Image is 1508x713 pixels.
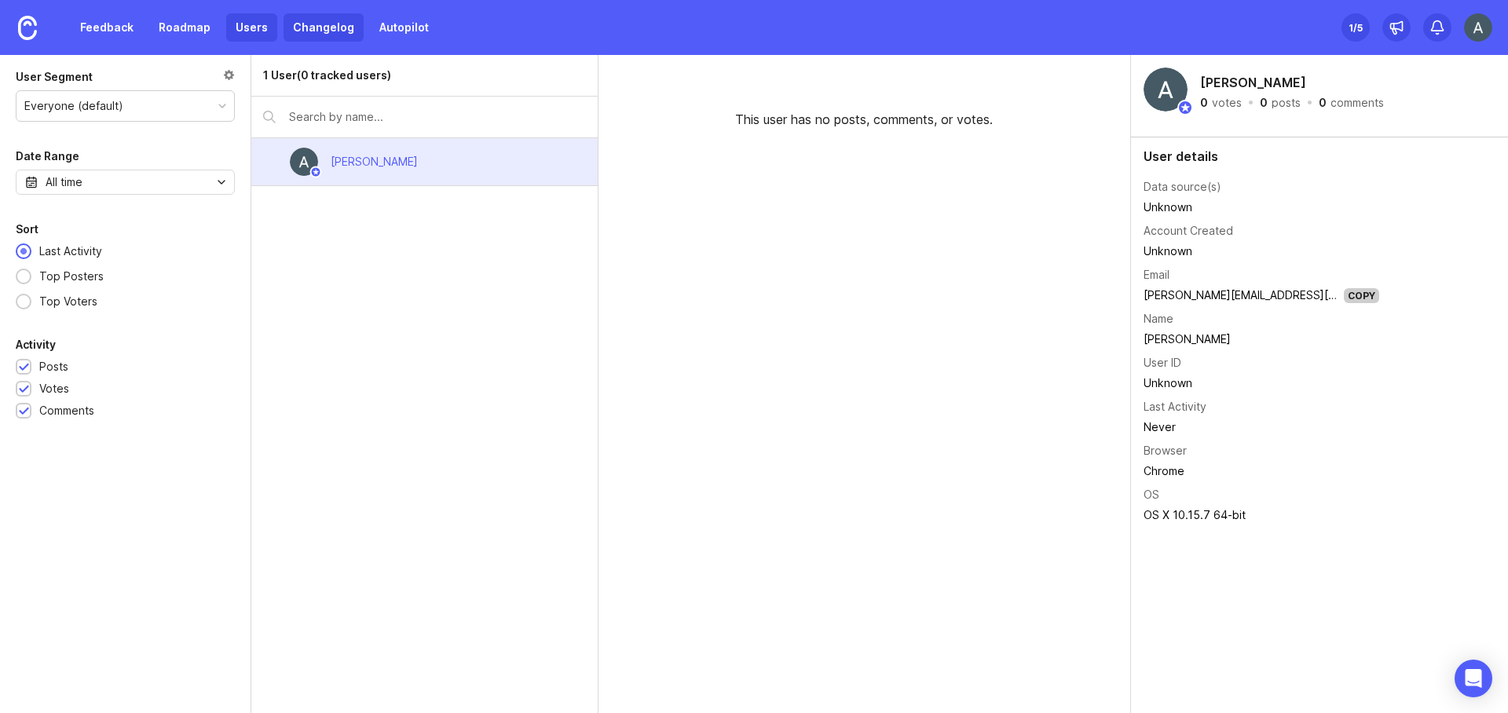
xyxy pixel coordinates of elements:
[39,402,94,419] div: Comments
[1144,486,1159,503] div: OS
[16,147,79,166] div: Date Range
[226,13,277,42] a: Users
[209,176,234,188] svg: toggle icon
[31,293,105,310] div: Top Voters
[1246,97,1255,108] div: ·
[1344,288,1379,303] div: Copy
[1144,354,1181,371] div: User ID
[24,97,123,115] div: Everyone (default)
[1144,310,1173,327] div: Name
[1464,13,1492,42] img: Alex Delgado
[1144,150,1495,163] div: User details
[331,153,418,170] div: [PERSON_NAME]
[1144,419,1379,436] div: Never
[1144,461,1379,481] td: Chrome
[1341,13,1370,42] button: 1/5
[16,68,93,86] div: User Segment
[1305,97,1314,108] div: ·
[1177,100,1193,115] img: member badge
[1455,660,1492,697] div: Open Intercom Messenger
[598,55,1130,141] div: This user has no posts, comments, or votes.
[16,335,56,354] div: Activity
[39,380,69,397] div: Votes
[39,358,68,375] div: Posts
[1144,329,1379,349] td: [PERSON_NAME]
[1144,197,1379,218] td: Unknown
[16,220,38,239] div: Sort
[1144,178,1221,196] div: Data source(s)
[1197,71,1309,94] h2: [PERSON_NAME]
[18,16,37,40] img: Canny Home
[1144,266,1169,283] div: Email
[284,13,364,42] a: Changelog
[370,13,438,42] a: Autopilot
[1144,442,1187,459] div: Browser
[149,13,220,42] a: Roadmap
[1212,97,1242,108] div: votes
[1144,505,1379,525] td: OS X 10.15.7 64-bit
[1330,97,1384,108] div: comments
[1260,97,1268,108] div: 0
[310,166,322,178] img: member badge
[1349,16,1363,38] div: 1 /5
[1144,375,1379,392] div: Unknown
[1144,243,1379,260] div: Unknown
[1144,68,1188,112] img: Alex Delgado
[290,148,318,176] img: Alex Delgado
[1144,398,1206,415] div: Last Activity
[1144,222,1233,239] div: Account Created
[263,67,391,84] div: 1 User (0 tracked users)
[46,174,82,191] div: All time
[1200,97,1208,108] div: 0
[1319,97,1327,108] div: 0
[31,243,110,260] div: Last Activity
[1144,288,1411,302] a: [PERSON_NAME][EMAIL_ADDRESS][DOMAIN_NAME]
[71,13,143,42] a: Feedback
[31,268,112,285] div: Top Posters
[1272,97,1301,108] div: posts
[289,108,586,126] input: Search by name...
